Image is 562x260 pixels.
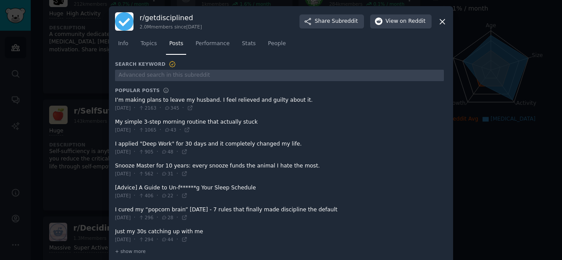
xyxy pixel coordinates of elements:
a: Posts [166,37,186,55]
span: 2163 [138,105,156,111]
span: People [268,40,286,48]
span: [DATE] [115,171,131,177]
span: 43 [164,127,176,133]
span: · [182,104,184,112]
span: 48 [161,149,173,155]
span: 28 [161,214,173,221]
span: Info [118,40,128,48]
span: 905 [138,149,153,155]
span: · [134,170,136,178]
span: · [156,214,158,222]
span: · [159,126,161,134]
h3: r/ getdisciplined [140,13,202,22]
span: View [385,18,425,25]
span: [DATE] [115,127,131,133]
span: 22 [161,192,173,199]
span: · [134,192,136,200]
span: · [134,126,136,134]
div: 2.0M members since [DATE] [140,24,202,30]
span: · [177,214,178,222]
input: Advanced search in this subreddit [115,70,444,82]
span: Stats [242,40,256,48]
span: 294 [138,236,153,242]
a: People [265,37,289,55]
span: [DATE] [115,105,131,111]
span: · [134,104,136,112]
button: Viewon Reddit [370,14,432,28]
a: Info [115,37,131,55]
span: · [177,170,178,178]
a: Stats [239,37,259,55]
span: 296 [138,214,153,221]
span: 562 [138,171,153,177]
span: Share [315,18,358,25]
span: Topics [140,40,157,48]
a: Performance [192,37,233,55]
span: Subreddit [332,18,358,25]
a: Topics [137,37,160,55]
span: 1065 [138,127,156,133]
span: · [179,126,181,134]
span: · [177,192,178,200]
span: · [156,236,158,244]
span: Performance [195,40,230,48]
span: + show more [115,248,146,254]
span: on Reddit [400,18,425,25]
span: · [177,148,178,156]
span: [DATE] [115,192,131,199]
span: · [156,148,158,156]
span: · [134,214,136,222]
span: 31 [161,171,173,177]
span: · [134,236,136,244]
span: 406 [138,192,153,199]
img: getdisciplined [115,12,133,31]
span: [DATE] [115,214,131,221]
span: [DATE] [115,236,131,242]
span: · [156,192,158,200]
span: · [156,170,158,178]
span: · [159,104,161,112]
span: [DATE] [115,149,131,155]
h3: Search Keyword [115,61,177,68]
span: · [177,236,178,244]
span: · [134,148,136,156]
span: 345 [164,105,179,111]
span: 44 [161,236,173,242]
button: ShareSubreddit [299,14,364,28]
span: Posts [169,40,183,48]
h3: Popular Posts [115,87,160,93]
